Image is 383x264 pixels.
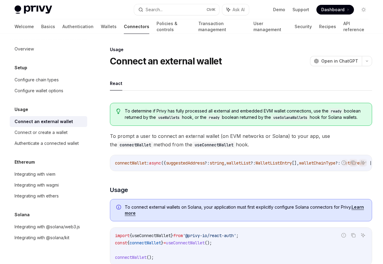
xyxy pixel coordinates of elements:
a: Security [295,19,312,34]
h1: Connect an external wallet [110,56,222,67]
div: Integrating with wagmi [15,181,59,189]
button: Ask AI [359,159,367,167]
span: } [161,240,163,246]
span: Ask AI [233,7,245,13]
span: To connect external wallets on Solana, your application must first explicitly configure Solana co... [125,204,366,216]
span: { [130,233,132,238]
span: ?: ' [335,160,345,166]
span: walletChainType [299,160,335,166]
div: Configure chain types [15,76,59,83]
span: suggestedAddress [166,160,205,166]
span: (); [205,240,212,246]
button: Copy the contents from the code block [349,231,357,239]
span: from [173,233,183,238]
div: Usage [110,47,372,53]
a: Policies & controls [157,19,191,34]
h5: Solana [15,211,30,218]
span: To prompt a user to connect an external wallet (on EVM networks or Solana) to your app, use the m... [110,132,372,149]
h5: Usage [15,106,28,113]
img: light logo [15,5,52,14]
a: Integrating with wagmi [10,180,87,191]
h5: Ethereum [15,158,35,166]
a: Integrating with @solana/kit [10,232,87,243]
a: Recipes [319,19,336,34]
span: connectWallet [130,240,161,246]
button: Toggle dark mode [359,5,368,15]
a: Connectors [124,19,149,34]
span: Open in ChatGPT [321,58,358,64]
div: Integrating with @solana/web3.js [15,223,80,230]
button: Report incorrect code [340,231,348,239]
button: Copy the contents from the code block [349,159,357,167]
div: Overview [15,45,34,53]
a: Support [292,7,309,13]
span: Dashboard [321,7,345,13]
button: Ask AI [359,231,367,239]
span: (); [147,255,154,260]
code: ready [329,108,344,114]
code: useSolanaWallets [271,115,310,121]
a: Configure wallet options [10,85,87,96]
svg: Info [116,205,122,211]
a: Connect or create a wallet [10,127,87,138]
span: Usage [110,186,128,194]
span: const [115,240,127,246]
a: User management [253,19,287,34]
span: : [147,160,149,166]
button: Report incorrect code [340,159,348,167]
button: Open in ChatGPT [310,56,362,66]
a: Configure chain types [10,74,87,85]
div: Connect or create a wallet [15,129,68,136]
a: Authentication [62,19,94,34]
div: Integrating with @solana/kit [15,234,69,241]
svg: Tip [116,109,121,114]
div: Integrating with ethers [15,192,59,200]
a: Dashboard [316,5,354,15]
span: ?: [251,160,256,166]
span: { [127,240,130,246]
span: ' | ' [365,160,377,166]
button: Ask AI [222,4,249,15]
a: Transaction management [198,19,246,34]
code: useConnectWallet [192,142,236,148]
span: ?: [205,160,210,166]
a: API reference [343,19,368,34]
span: } [171,233,173,238]
span: = [163,240,166,246]
a: Welcome [15,19,34,34]
span: connectWallet [115,255,147,260]
span: ; [236,233,239,238]
a: Integrating with ethers [10,191,87,201]
span: [], [292,160,299,166]
div: Connect an external wallet [15,118,73,125]
div: Configure wallet options [15,87,63,94]
span: useConnectWallet [132,233,171,238]
span: , [224,160,226,166]
span: Ctrl K [206,7,216,12]
a: Basics [41,19,55,34]
a: Authenticate a connected wallet [10,138,87,149]
div: Search... [146,6,163,13]
span: async [149,160,161,166]
h5: Setup [15,64,27,71]
span: To determine if Privy has fully processed all external and embedded EVM wallet connections, use t... [125,108,366,121]
code: connectWallet [117,142,154,148]
code: useWallets [156,115,182,121]
a: Wallets [101,19,117,34]
a: Overview [10,44,87,54]
button: React [110,76,122,90]
div: Authenticate a connected wallet [15,140,79,147]
span: ({ [161,160,166,166]
a: Integrating with @solana/web3.js [10,221,87,232]
span: '@privy-io/react-auth' [183,233,236,238]
span: WalletListEntry [256,160,292,166]
span: string [210,160,224,166]
span: import [115,233,130,238]
button: Search...CtrlK [134,4,219,15]
span: connectWallet [115,160,147,166]
a: Demo [273,7,285,13]
span: walletList [226,160,251,166]
a: Connect an external wallet [10,116,87,127]
code: ready [206,115,222,121]
div: Integrating with viem [15,171,55,178]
